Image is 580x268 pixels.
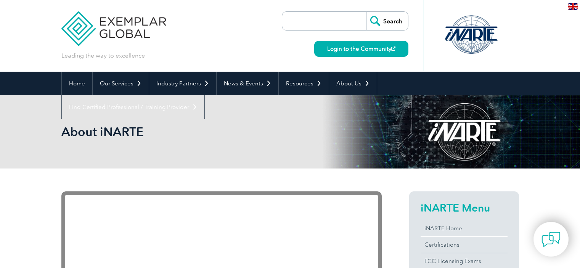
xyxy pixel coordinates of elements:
p: Leading the way to excellence [61,51,145,60]
a: Find Certified Professional / Training Provider [62,95,204,119]
img: en [568,3,578,10]
a: Certifications [421,237,508,253]
a: iNARTE Home [421,220,508,236]
a: Login to the Community [314,41,408,57]
a: News & Events [217,72,278,95]
a: Our Services [93,72,149,95]
a: Home [62,72,92,95]
h2: About iNARTE [61,126,382,138]
a: About Us [329,72,377,95]
a: Resources [279,72,329,95]
a: Industry Partners [149,72,216,95]
h2: iNARTE Menu [421,202,508,214]
img: open_square.png [391,47,395,51]
input: Search [366,12,408,30]
img: contact-chat.png [541,230,561,249]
